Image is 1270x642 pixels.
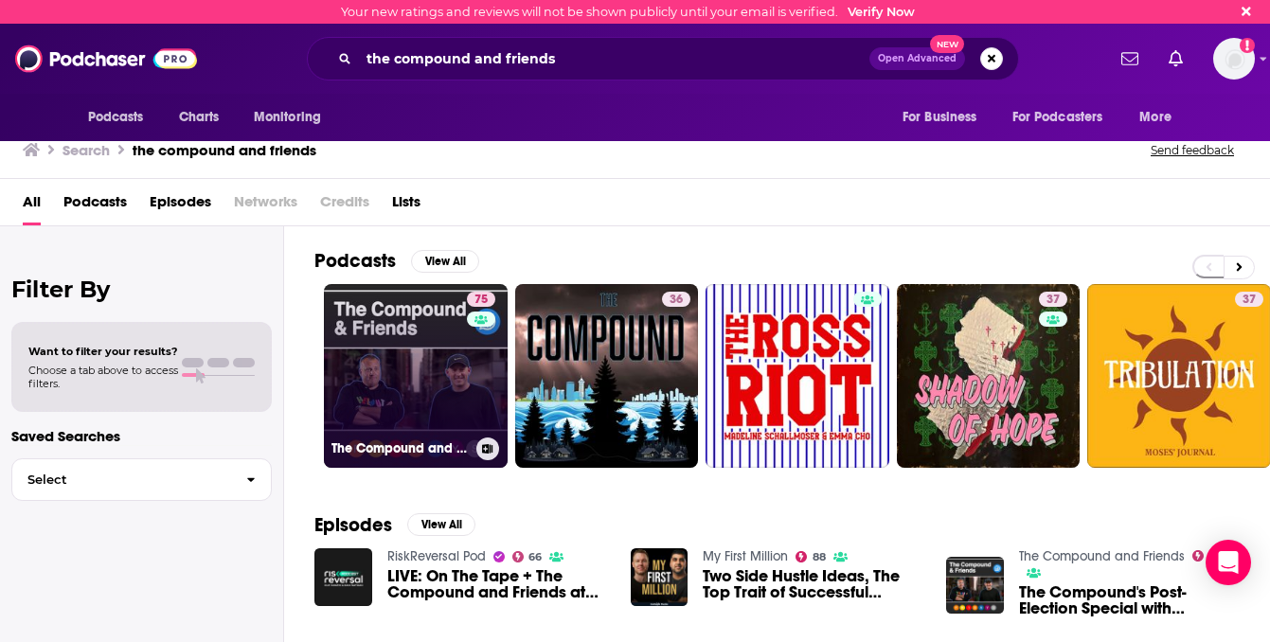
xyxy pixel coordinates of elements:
[1240,38,1255,53] svg: Email not verified
[63,141,110,159] h3: Search
[28,364,178,390] span: Choose a tab above to access filters.
[670,291,683,310] span: 36
[1243,291,1256,310] span: 37
[930,35,964,53] span: New
[11,276,272,303] h2: Filter By
[28,345,178,358] span: Want to filter your results?
[515,284,699,468] a: 36
[1126,99,1195,135] button: open menu
[320,187,369,225] span: Credits
[946,557,1004,615] img: The Compound's Post-Election Special with Callie, Ben, Michael and Josh
[512,551,543,562] a: 66
[1206,540,1251,585] div: Open Intercom Messenger
[75,99,169,135] button: open menu
[897,284,1081,468] a: 37
[411,250,479,273] button: View All
[631,548,689,606] img: Two Side Hustle Ideas, The Top Trait of Successful Entrepreneurs, Building a Compound with your F...
[1046,291,1060,310] span: 37
[88,104,144,131] span: Podcasts
[528,553,542,562] span: 66
[869,47,965,70] button: Open AdvancedNew
[889,99,1001,135] button: open menu
[1235,292,1263,307] a: 37
[878,54,957,63] span: Open Advanced
[241,99,346,135] button: open menu
[12,473,231,486] span: Select
[15,41,197,77] img: Podchaser - Follow, Share and Rate Podcasts
[234,187,297,225] span: Networks
[1039,292,1067,307] a: 37
[1139,104,1172,131] span: More
[392,187,420,225] a: Lists
[848,5,915,19] a: Verify Now
[703,548,788,564] a: My First Million
[387,568,608,600] a: LIVE: On The Tape + The Compound and Friends at the Nasdaq
[254,104,321,131] span: Monitoring
[407,513,475,536] button: View All
[1019,584,1240,616] span: The Compound's Post-Election Special with [PERSON_NAME], [PERSON_NAME], [PERSON_NAME] and [PERSON...
[1213,38,1255,80] button: Show profile menu
[1019,584,1240,616] a: The Compound's Post-Election Special with Callie, Ben, Michael and Josh
[1161,43,1190,75] a: Show notifications dropdown
[387,548,486,564] a: RiskReversal Pod
[167,99,231,135] a: Charts
[63,187,127,225] a: Podcasts
[331,440,469,456] h3: The Compound and Friends
[1192,550,1223,562] a: 75
[314,513,475,537] a: EpisodesView All
[314,548,372,606] img: LIVE: On The Tape + The Compound and Friends at the Nasdaq
[1145,142,1240,158] button: Send feedback
[314,249,396,273] h2: Podcasts
[341,5,915,19] div: Your new ratings and reviews will not be shown publicly until your email is verified.
[1213,38,1255,80] img: User Profile
[23,187,41,225] a: All
[133,141,316,159] h3: the compound and friends
[1000,99,1131,135] button: open menu
[467,292,495,307] a: 75
[703,568,923,600] a: Two Side Hustle Ideas, The Top Trait of Successful Entrepreneurs, Building a Compound with your F...
[474,291,488,310] span: 75
[11,427,272,445] p: Saved Searches
[1213,38,1255,80] span: Logged in as charlottestone
[796,551,826,562] a: 88
[359,44,869,74] input: Search podcasts, credits, & more...
[324,284,508,468] a: 75The Compound and Friends
[11,458,272,501] button: Select
[662,292,690,307] a: 36
[307,37,1019,80] div: Search podcasts, credits, & more...
[314,513,392,537] h2: Episodes
[903,104,977,131] span: For Business
[1019,548,1185,564] a: The Compound and Friends
[150,187,211,225] a: Episodes
[1114,43,1146,75] a: Show notifications dropdown
[1012,104,1103,131] span: For Podcasters
[813,553,826,562] span: 88
[179,104,220,131] span: Charts
[314,249,479,273] a: PodcastsView All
